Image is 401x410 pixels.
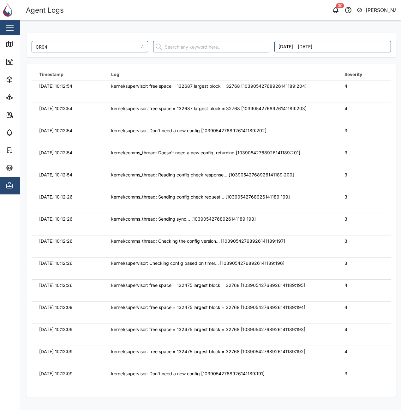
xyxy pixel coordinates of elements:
[111,348,330,355] div: kernel/supervisor: free space = 132475 largest block = 32768 [10390542768926141189:192]
[344,260,383,267] div: 3
[39,260,96,267] div: [DATE] 10:12:26
[111,304,330,311] div: kernel/supervisor: free space = 132475 largest block = 32768 [10390542768926141189:194]
[111,105,330,112] div: kernel/supervisor: free space = 132687 largest block = 32768 [10390542768926141189:203]
[111,282,330,289] div: kernel/supervisor: free space = 132475 largest block = 32768 [10390542768926141189:195]
[39,149,96,156] div: [DATE] 10:12:54
[111,193,330,200] div: kernel/comms_thread: Sending config check request... [10390542768926141189:199]
[16,94,32,101] div: Sites
[16,129,36,136] div: Alarms
[344,304,383,311] div: 4
[39,348,96,355] div: [DATE] 10:12:09
[344,238,383,245] div: 3
[344,326,383,333] div: 4
[356,6,396,15] button: [PERSON_NAME]
[366,6,396,14] div: [PERSON_NAME]
[153,41,270,52] input: Search any keyword here...
[111,149,330,156] div: kernel/comms_thread: Doesn't need a new config, returning [10390542768926141189:201]
[39,216,96,223] div: [DATE] 10:12:26
[337,69,391,80] th: Severity
[39,238,96,245] div: [DATE] 10:12:26
[39,282,96,289] div: [DATE] 10:12:26
[111,171,330,178] div: kernel/comms_thread: Reading config check response... [10390542768926141189:200]
[111,326,330,333] div: kernel/supervisor: free space = 132475 largest block = 32768 [10390542768926141189:193]
[344,171,383,178] div: 3
[111,260,330,267] div: kernel/supervisor: Checking config based on timer... [10390542768926141189:196]
[344,370,383,377] div: 3
[344,282,383,289] div: 4
[16,147,34,154] div: Tasks
[32,41,148,52] input: Choose an asset
[16,41,31,48] div: Map
[39,171,96,178] div: [DATE] 10:12:54
[344,193,383,200] div: 3
[39,127,96,134] div: [DATE] 10:12:54
[111,83,330,90] div: kernel/supervisor: free space = 132687 largest block = 32768 [10390542768926141189:204]
[344,216,383,223] div: 3
[344,105,383,112] div: 4
[3,3,17,17] img: Main Logo
[274,41,391,52] button: August 14, 2025 – August 21, 2025
[39,83,96,90] div: [DATE] 10:12:54
[16,182,35,189] div: Admin
[16,111,38,118] div: Reports
[32,69,104,80] th: Timestamp
[344,348,383,355] div: 4
[111,216,330,223] div: kernel/comms_thread: Sending sync... [10390542768926141189:198]
[16,76,36,83] div: Assets
[344,127,383,134] div: 3
[26,5,64,16] div: Agent Logs
[39,105,96,112] div: [DATE] 10:12:54
[344,83,383,90] div: 4
[39,326,96,333] div: [DATE] 10:12:09
[104,69,337,80] th: Log
[39,370,96,377] div: [DATE] 10:12:09
[16,164,39,171] div: Settings
[344,149,383,156] div: 3
[111,238,330,245] div: kernel/comms_thread: Checking the config version... [10390542768926141189:197]
[111,127,330,134] div: kernel/supervisor: Don't need a new config [10390542768926141189:202]
[39,304,96,311] div: [DATE] 10:12:09
[16,58,45,65] div: Dashboard
[39,193,96,200] div: [DATE] 10:12:26
[336,3,344,8] div: 30
[111,370,330,377] div: kernel/supervisor: Don't need a new config [10390542768926141189:191]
